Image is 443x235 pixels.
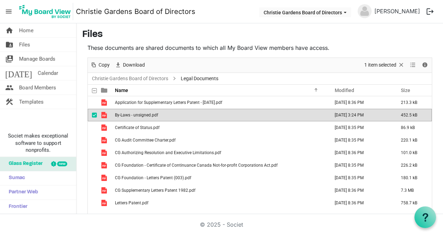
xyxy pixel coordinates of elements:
span: Templates [19,95,44,109]
span: Calendar [38,66,58,80]
span: CG Authorizing Resolution and Executive Limitations.pdf [115,150,221,155]
div: new [57,161,67,166]
td: October 25, 2022 8:36 PM column header Modified [327,96,394,109]
a: Christie Gardens Board of Directors [91,74,170,83]
td: checkbox [88,146,97,159]
div: View [407,58,419,73]
td: 758.7 kB is template cell column header Size [394,197,432,209]
td: CG Audit Committee Charter.pdf is template cell column header Name [113,134,327,146]
span: Partner Web [5,185,38,199]
button: Selection [363,61,406,69]
td: is template cell column header type [97,146,113,159]
td: By-Laws - unsigned.pdf is template cell column header Name [113,109,327,121]
td: checkbox [88,197,97,209]
td: 226.2 kB is template cell column header Size [394,159,432,172]
td: is template cell column header type [97,197,113,209]
h3: Files [82,29,437,41]
div: Details [419,58,431,73]
span: people [5,81,14,94]
div: Copy [88,58,112,73]
td: CG Authorizing Resolution and Executive Limitations.pdf is template cell column header Name [113,146,327,159]
td: Application for Supplementary Letters Patent - July 1997.pdf is template cell column header Name [113,96,327,109]
td: is template cell column header type [97,134,113,146]
td: is template cell column header type [97,121,113,134]
td: is template cell column header type [97,184,113,197]
td: checkbox [88,172,97,184]
div: Download [112,58,147,73]
button: View dropdownbutton [409,61,417,69]
span: Home [19,23,33,37]
span: Certificate of Status.pdf [115,125,160,130]
span: Frontier [5,200,28,214]
span: Files [19,38,30,52]
a: My Board View Logo [17,3,76,20]
span: Legal Documents [179,74,220,83]
td: October 25, 2022 8:35 PM column header Modified [327,134,394,146]
td: 180.1 kB is template cell column header Size [394,172,432,184]
td: checkbox [88,96,97,109]
span: Manage Boards [19,52,55,66]
td: October 25, 2022 8:36 PM column header Modified [327,184,394,197]
td: October 25, 2022 8:36 PM column header Modified [327,146,394,159]
a: [PERSON_NAME] [372,4,423,18]
button: Download [114,61,146,69]
td: is template cell column header type [97,109,113,121]
span: Application for Supplementary Letters Patent - [DATE].pdf [115,100,222,105]
span: Sumac [5,171,25,185]
span: folder_shared [5,38,14,52]
td: CG Foundation - Letters Patent (003).pdf is template cell column header Name [113,172,327,184]
p: These documents are shared documents to which all My Board View members have access. [87,44,432,52]
span: [DATE] [5,66,32,80]
span: Name [115,88,128,93]
span: CG Supplementary Letters Patent 1982.pdf [115,188,195,193]
span: Board Members [19,81,56,94]
button: Details [420,61,430,69]
span: CG Foundation - Certificate of Continuance Canada Not-for-profit Corporations Act.pdf [115,163,278,168]
td: October 25, 2022 8:35 PM column header Modified [327,159,394,172]
span: CG Foundation - Letters Patent (003).pdf [115,175,191,180]
td: 452.5 kB is template cell column header Size [394,109,432,121]
a: © 2025 - Societ [200,221,243,228]
td: CG Foundation - Certificate of Continuance Canada Not-for-profit Corporations Act.pdf is template... [113,159,327,172]
span: Copy [98,61,110,69]
button: Christie Gardens Board of Directors dropdownbutton [259,7,351,17]
td: October 25, 2022 8:36 PM column header Modified [327,197,394,209]
span: switch_account [5,52,14,66]
td: checkbox [88,184,97,197]
button: Copy [89,61,111,69]
td: is template cell column header type [97,172,113,184]
span: Glass Register [5,157,42,171]
td: CG Supplementary Letters Patent 1982.pdf is template cell column header Name [113,184,327,197]
td: checkbox [88,121,97,134]
span: menu [2,5,15,18]
td: is template cell column header type [97,159,113,172]
img: no-profile-picture.svg [358,4,372,18]
td: is template cell column header type [97,96,113,109]
td: Certificate of Status.pdf is template cell column header Name [113,121,327,134]
td: checkbox [88,159,97,172]
button: logout [423,4,437,19]
td: October 13, 2022 3:24 PM column header Modified [327,109,394,121]
a: Christie Gardens Board of Directors [76,5,195,18]
td: 7.3 MB is template cell column header Size [394,184,432,197]
span: Modified [335,88,354,93]
td: 220.1 kB is template cell column header Size [394,134,432,146]
td: checkbox [88,109,97,121]
img: My Board View Logo [17,3,73,20]
span: Letters Patent.pdf [115,200,148,205]
td: 213.3 kB is template cell column header Size [394,96,432,109]
span: By-Laws - unsigned.pdf [115,113,158,117]
td: 86.9 kB is template cell column header Size [394,121,432,134]
td: 101.0 kB is template cell column header Size [394,146,432,159]
span: Download [122,61,146,69]
span: 1 item selected [364,61,397,69]
td: Letters Patent.pdf is template cell column header Name [113,197,327,209]
td: checkbox [88,134,97,146]
span: construction [5,95,14,109]
td: October 25, 2022 8:35 PM column header Modified [327,172,394,184]
span: Size [401,88,410,93]
span: Societ makes exceptional software to support nonprofits. [3,132,73,153]
span: home [5,23,14,37]
span: CG Audit Committee Charter.pdf [115,138,176,143]
td: October 25, 2022 8:35 PM column header Modified [327,121,394,134]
